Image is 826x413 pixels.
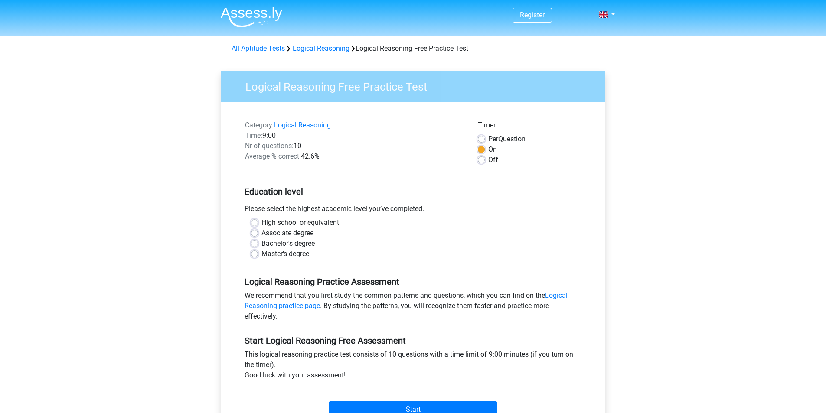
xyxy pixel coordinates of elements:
h3: Logical Reasoning Free Practice Test [235,77,599,94]
div: 10 [238,141,471,151]
h5: Education level [245,183,582,200]
span: Nr of questions: [245,142,294,150]
a: Register [520,11,545,19]
div: This logical reasoning practice test consists of 10 questions with a time limit of 9:00 minutes (... [238,349,588,384]
div: We recommend that you first study the common patterns and questions, which you can find on the . ... [238,290,588,325]
label: On [488,144,497,155]
div: Timer [478,120,581,134]
span: Category: [245,121,274,129]
a: All Aptitude Tests [232,44,285,52]
div: 9:00 [238,130,471,141]
h5: Logical Reasoning Practice Assessment [245,276,582,287]
label: Question [488,134,526,144]
a: Logical Reasoning [274,121,331,129]
span: Per [488,135,498,143]
span: Time: [245,131,262,140]
label: Bachelor's degree [261,238,315,249]
a: Logical Reasoning [293,44,349,52]
div: Logical Reasoning Free Practice Test [228,43,598,54]
h5: Start Logical Reasoning Free Assessment [245,335,582,346]
div: Please select the highest academic level you’ve completed. [238,204,588,218]
label: Master's degree [261,249,309,259]
img: Assessly [221,7,282,27]
label: Off [488,155,498,165]
div: 42.6% [238,151,471,162]
label: Associate degree [261,228,313,238]
label: High school or equivalent [261,218,339,228]
span: Average % correct: [245,152,301,160]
